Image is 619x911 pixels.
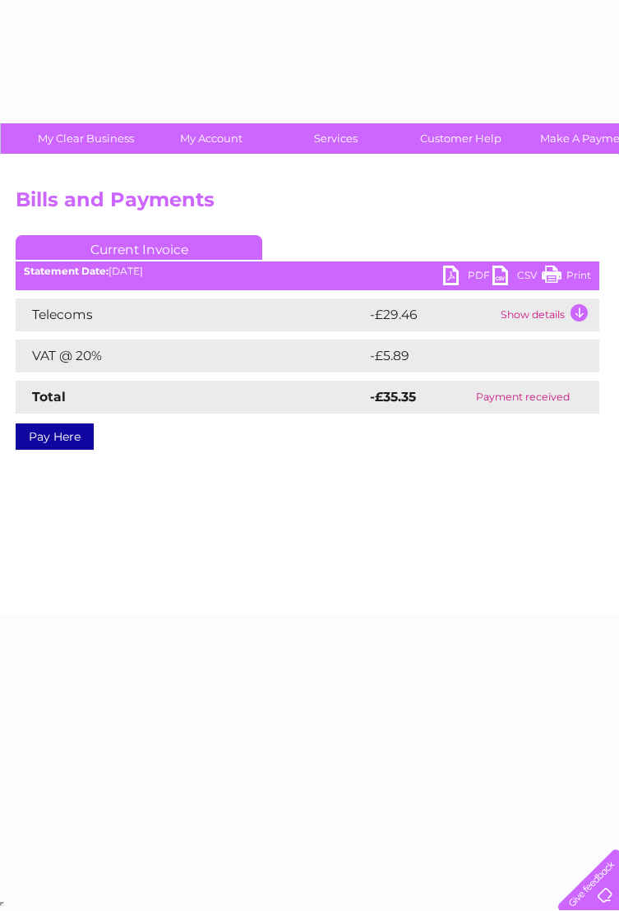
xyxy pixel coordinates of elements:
a: Services [268,123,404,154]
td: Telecoms [16,298,366,331]
td: Show details [497,298,599,331]
a: My Clear Business [18,123,154,154]
a: Current Invoice [16,235,262,260]
td: -£29.46 [366,298,497,331]
div: [DATE] [16,266,599,277]
a: Pay Here [16,423,94,450]
a: PDF [443,266,492,289]
a: CSV [492,266,542,289]
b: Statement Date: [24,265,109,277]
td: Payment received [447,381,599,414]
strong: -£35.35 [370,389,416,405]
td: VAT @ 20% [16,340,366,372]
a: My Account [143,123,279,154]
strong: Total [32,389,66,405]
td: -£5.89 [366,340,565,372]
a: Print [542,266,591,289]
a: Customer Help [393,123,529,154]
